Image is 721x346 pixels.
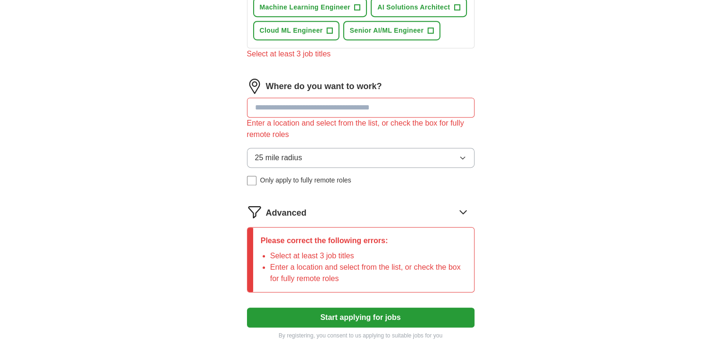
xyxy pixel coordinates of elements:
label: Where do you want to work? [266,80,382,93]
button: Start applying for jobs [247,308,475,328]
span: Machine Learning Engineer [260,2,351,12]
button: Senior AI/ML Engineer [343,21,440,40]
span: Senior AI/ML Engineer [350,26,424,36]
div: Select at least 3 job titles [247,48,475,60]
img: location.png [247,79,262,94]
span: 25 mile radius [255,152,302,164]
button: 25 mile radius [247,148,475,168]
span: Advanced [266,207,307,219]
p: By registering, you consent to us applying to suitable jobs for you [247,331,475,340]
span: AI Solutions Architect [377,2,450,12]
li: Enter a location and select from the list, or check the box for fully remote roles [270,262,466,284]
input: Only apply to fully remote roles [247,176,256,185]
p: Please correct the following errors: [261,235,466,246]
span: Only apply to fully remote roles [260,175,351,185]
span: Cloud ML Engineer [260,26,323,36]
button: Cloud ML Engineer [253,21,339,40]
img: filter [247,204,262,219]
div: Enter a location and select from the list, or check the box for fully remote roles [247,118,475,140]
li: Select at least 3 job titles [270,250,466,262]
